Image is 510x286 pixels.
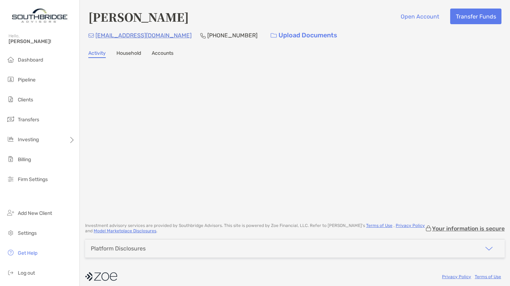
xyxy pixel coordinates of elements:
img: company logo [85,269,117,285]
p: [EMAIL_ADDRESS][DOMAIN_NAME] [95,31,192,40]
img: add_new_client icon [6,208,15,217]
p: [PHONE_NUMBER] [207,31,257,40]
span: Settings [18,230,37,236]
img: settings icon [6,228,15,237]
img: get-help icon [6,248,15,257]
img: transfers icon [6,115,15,123]
a: Upload Documents [266,28,342,43]
p: Investment advisory services are provided by Southbridge Advisors . This site is powered by Zoe F... [85,223,425,234]
a: Activity [88,50,106,58]
span: Investing [18,137,39,143]
img: Phone Icon [200,33,206,38]
p: Your information is secure [432,225,505,232]
img: button icon [271,33,277,38]
a: Terms of Use [475,274,501,279]
span: Pipeline [18,77,36,83]
button: Transfer Funds [450,9,501,24]
span: Firm Settings [18,176,48,182]
img: investing icon [6,135,15,143]
span: Transfers [18,117,39,123]
a: Privacy Policy [396,223,425,228]
img: pipeline icon [6,75,15,84]
span: Add New Client [18,210,52,216]
img: Email Icon [88,33,94,38]
h4: [PERSON_NAME] [88,9,189,25]
a: Privacy Policy [442,274,471,279]
a: Household [116,50,141,58]
div: Platform Disclosures [91,245,146,252]
a: Model Marketplace Disclosures [94,228,156,233]
span: Clients [18,97,33,103]
img: dashboard icon [6,55,15,64]
img: firm-settings icon [6,175,15,183]
img: clients icon [6,95,15,104]
span: Log out [18,270,35,276]
span: Dashboard [18,57,43,63]
a: Terms of Use [366,223,392,228]
img: icon arrow [485,244,493,253]
span: [PERSON_NAME]! [9,38,75,44]
span: Billing [18,157,31,163]
a: Accounts [152,50,173,58]
button: Open Account [395,9,444,24]
span: Get Help [18,250,37,256]
img: logout icon [6,268,15,277]
img: Zoe Logo [9,3,71,28]
img: billing icon [6,155,15,163]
